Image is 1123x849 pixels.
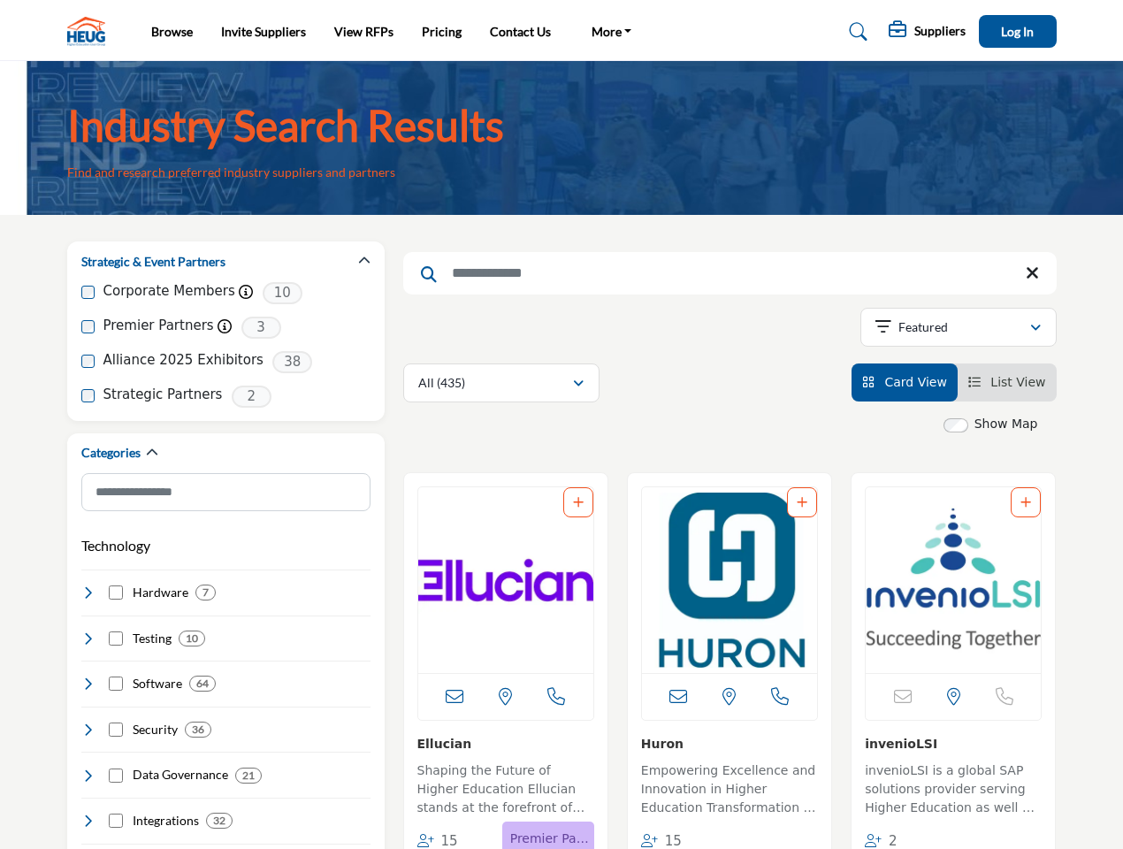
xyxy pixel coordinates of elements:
[865,761,1042,821] p: invenioLSI is a global SAP solutions provider serving Higher Education as well as offering specia...
[109,769,123,783] input: Select Data Governance checkbox
[884,375,946,389] span: Card View
[109,677,123,691] input: Select Software checkbox
[109,723,123,737] input: Select Security checkbox
[67,98,504,153] h1: Industry Search Results
[109,631,123,646] input: Select Testing checkbox
[81,535,150,556] button: Technology
[133,812,199,830] h4: Integrations: Seamless and efficient system integrations tailored for the educational domain, ens...
[133,584,188,601] h4: Hardware: Hardware Solutions
[196,677,209,690] b: 64
[422,24,462,39] a: Pricing
[103,385,223,405] label: Strategic Partners
[195,585,216,600] div: 7 Results For Hardware
[642,487,817,673] img: Huron
[418,487,593,673] a: Open Listing in new tab
[865,757,1042,821] a: invenioLSI is a global SAP solutions provider serving Higher Education as well as offering specia...
[832,18,879,46] a: Search
[958,363,1057,402] li: List View
[103,281,235,302] label: Corporate Members
[865,737,937,751] a: invenioLSI
[81,444,141,462] h2: Categories
[192,723,204,736] b: 36
[109,585,123,600] input: Select Hardware checkbox
[418,487,593,673] img: Ellucian
[151,24,193,39] a: Browse
[641,761,818,821] p: Empowering Excellence and Innovation in Higher Education Transformation In the realm of higher ed...
[81,286,95,299] input: Corporate Members checkbox
[440,833,457,849] span: 15
[109,814,123,828] input: Select Integrations checkbox
[852,363,958,402] li: Card View
[241,317,281,339] span: 3
[968,375,1046,389] a: View List
[179,631,205,646] div: 10 Results For Testing
[81,355,95,368] input: Alliance 2025 Exhibitors checkbox
[889,833,898,849] span: 2
[133,675,182,692] h4: Software: Software solutions
[417,737,472,751] a: Ellucian
[232,386,271,408] span: 2
[573,495,584,509] a: Add To List
[67,17,114,46] img: Site Logo
[490,24,551,39] a: Contact Us
[81,389,95,402] input: Strategic Partners checkbox
[189,676,216,692] div: 64 Results For Software
[81,473,371,511] input: Search Category
[103,350,264,371] label: Alliance 2025 Exhibitors
[914,23,966,39] h5: Suppliers
[979,15,1057,48] button: Log In
[133,630,172,647] h4: Testing: Testing
[81,320,95,333] input: Premier Partners checkbox
[641,734,818,753] h3: Huron
[81,253,225,271] h2: Strategic & Event Partners
[417,757,594,821] a: Shaping the Future of Higher Education Ellucian stands at the forefront of higher education techn...
[185,722,211,738] div: 36 Results For Security
[418,374,465,392] p: All (435)
[1020,495,1031,509] a: Add To List
[1001,24,1034,39] span: Log In
[641,737,684,751] a: Huron
[103,316,214,336] label: Premier Partners
[974,415,1038,433] label: Show Map
[263,282,302,304] span: 10
[665,833,682,849] span: 15
[990,375,1045,389] span: List View
[403,252,1057,294] input: Search Keyword
[642,487,817,673] a: Open Listing in new tab
[860,308,1057,347] button: Featured
[417,761,594,821] p: Shaping the Future of Higher Education Ellucian stands at the forefront of higher education techn...
[272,351,312,373] span: 38
[579,19,645,44] a: More
[641,757,818,821] a: Empowering Excellence and Innovation in Higher Education Transformation In the realm of higher ed...
[206,813,233,829] div: 32 Results For Integrations
[242,769,255,782] b: 21
[221,24,306,39] a: Invite Suppliers
[403,363,600,402] button: All (435)
[213,815,225,827] b: 32
[186,632,198,645] b: 10
[866,487,1041,673] img: invenioLSI
[133,721,178,738] h4: Security: Cutting-edge solutions ensuring the utmost protection of institutional data, preserving...
[334,24,393,39] a: View RFPs
[797,495,807,509] a: Add To List
[866,487,1041,673] a: Open Listing in new tab
[417,734,594,753] h3: Ellucian
[898,318,948,336] p: Featured
[67,164,395,181] p: Find and research preferred industry suppliers and partners
[235,768,262,784] div: 21 Results For Data Governance
[865,734,1042,753] h3: invenioLSI
[889,21,966,42] div: Suppliers
[862,375,947,389] a: View Card
[202,586,209,599] b: 7
[133,766,228,784] h4: Data Governance: Robust systems ensuring data accuracy, consistency, and security, upholding the ...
